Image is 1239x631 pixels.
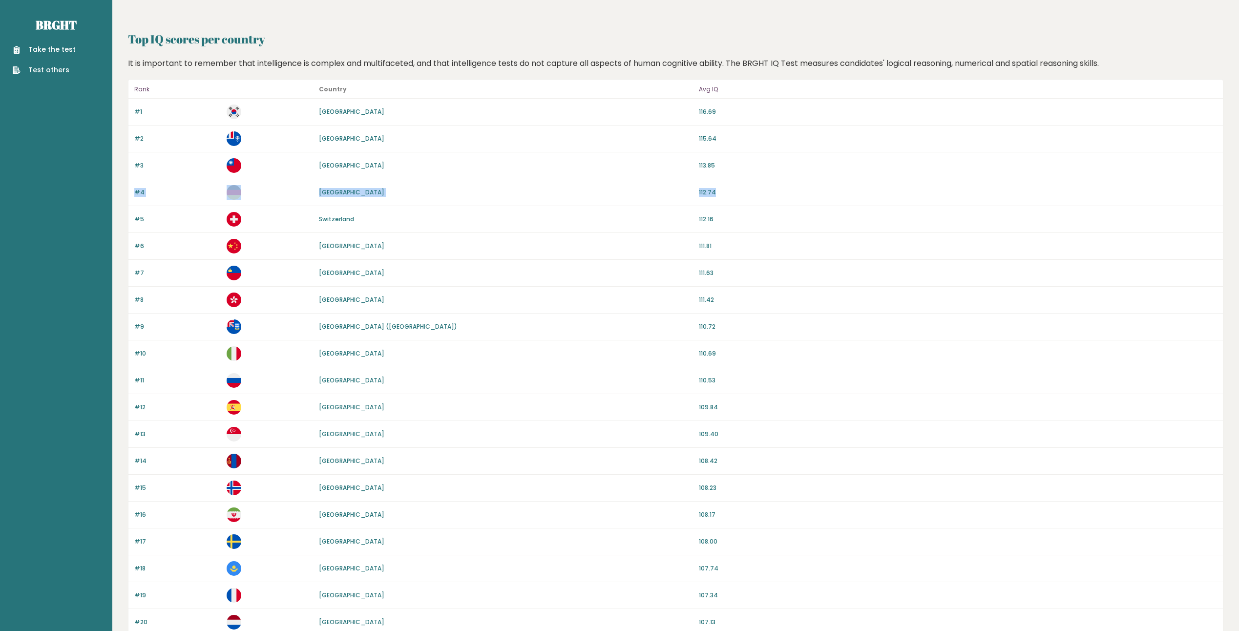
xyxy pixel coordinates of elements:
p: #15 [134,484,221,492]
img: no.svg [227,481,241,495]
img: sg.svg [227,427,241,442]
p: #8 [134,295,221,304]
div: It is important to remember that intelligence is complex and multifaceted, and that intelligence ... [125,58,1227,69]
a: [GEOGRAPHIC_DATA] [319,107,384,116]
a: Switzerland [319,215,354,223]
p: #5 [134,215,221,224]
p: 109.84 [699,403,1217,412]
p: #14 [134,457,221,465]
img: nl.svg [227,615,241,630]
p: 113.85 [699,161,1217,170]
p: #2 [134,134,221,143]
p: 107.34 [699,591,1217,600]
p: #9 [134,322,221,331]
a: [GEOGRAPHIC_DATA] [319,510,384,519]
img: kz.svg [227,561,241,576]
img: tf.svg [227,131,241,146]
img: ch.svg [227,212,241,227]
img: mn.svg [227,454,241,468]
a: Take the test [13,44,76,55]
a: [GEOGRAPHIC_DATA] [319,618,384,626]
a: [GEOGRAPHIC_DATA] [319,269,384,277]
p: #17 [134,537,221,546]
a: [GEOGRAPHIC_DATA] [319,403,384,411]
img: ru.svg [227,373,241,388]
p: #6 [134,242,221,251]
a: Test others [13,65,76,75]
p: #12 [134,403,221,412]
p: #11 [134,376,221,385]
p: 108.00 [699,537,1217,546]
p: 111.42 [699,295,1217,304]
p: 110.69 [699,349,1217,358]
a: [GEOGRAPHIC_DATA] [319,242,384,250]
a: [GEOGRAPHIC_DATA] [319,295,384,304]
p: 111.63 [699,269,1217,277]
img: se.svg [227,534,241,549]
a: [GEOGRAPHIC_DATA] [319,591,384,599]
img: hk.svg [227,293,241,307]
img: li.svg [227,266,241,280]
img: tw.svg [227,158,241,173]
p: #18 [134,564,221,573]
a: [GEOGRAPHIC_DATA] [319,430,384,438]
p: 116.69 [699,107,1217,116]
p: #7 [134,269,221,277]
p: #1 [134,107,221,116]
p: #10 [134,349,221,358]
img: fk.svg [227,319,241,334]
a: [GEOGRAPHIC_DATA] [319,537,384,546]
a: [GEOGRAPHIC_DATA] [319,349,384,358]
img: de.svg [227,185,241,200]
p: 112.74 [699,188,1217,197]
p: Avg IQ [699,84,1217,95]
img: ir.svg [227,507,241,522]
a: [GEOGRAPHIC_DATA] [319,134,384,143]
p: 107.74 [699,564,1217,573]
p: Rank [134,84,221,95]
a: [GEOGRAPHIC_DATA] [319,161,384,169]
p: 112.16 [699,215,1217,224]
a: [GEOGRAPHIC_DATA] [319,564,384,572]
img: cn.svg [227,239,241,253]
a: [GEOGRAPHIC_DATA] ([GEOGRAPHIC_DATA]) [319,322,457,331]
p: 115.64 [699,134,1217,143]
p: #19 [134,591,221,600]
a: Brght [36,17,77,33]
a: [GEOGRAPHIC_DATA] [319,188,384,196]
p: #20 [134,618,221,627]
p: 109.40 [699,430,1217,439]
p: #4 [134,188,221,197]
p: 107.13 [699,618,1217,627]
img: kr.svg [227,105,241,119]
img: fr.svg [227,588,241,603]
p: 108.17 [699,510,1217,519]
p: 108.23 [699,484,1217,492]
p: 110.72 [699,322,1217,331]
img: es.svg [227,400,241,415]
h2: Top IQ scores per country [128,30,1223,48]
p: 111.81 [699,242,1217,251]
a: [GEOGRAPHIC_DATA] [319,376,384,384]
b: Country [319,85,347,93]
img: it.svg [227,346,241,361]
p: #3 [134,161,221,170]
p: 108.42 [699,457,1217,465]
p: #13 [134,430,221,439]
p: #16 [134,510,221,519]
a: [GEOGRAPHIC_DATA] [319,457,384,465]
a: [GEOGRAPHIC_DATA] [319,484,384,492]
p: 110.53 [699,376,1217,385]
